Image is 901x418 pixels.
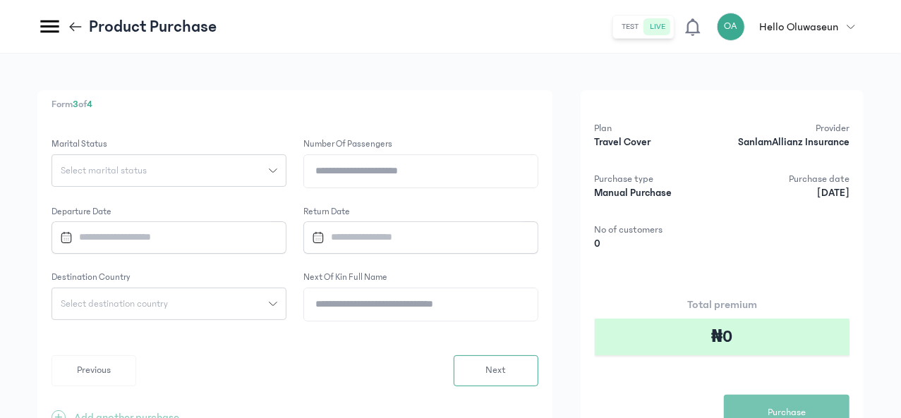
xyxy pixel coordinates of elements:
button: OAHello Oluwaseun [717,13,864,41]
label: Departure Date [52,205,286,219]
input: Datepicker input [306,222,523,252]
label: Destination Country [52,271,131,285]
span: 3 [73,99,78,110]
label: Next of kin full name [303,271,387,285]
p: Plan [595,121,718,135]
p: Form of [52,97,538,112]
p: [DATE] [726,186,849,200]
button: Next [454,355,538,386]
div: OA [717,13,745,41]
input: Datepicker input [54,222,271,252]
button: Select marital status [52,154,286,187]
p: Total premium [595,296,849,313]
label: Number of Passengers [303,137,392,152]
p: Hello Oluwaseun [759,18,838,35]
p: Manual Purchase [595,186,718,200]
p: No of customers [595,223,718,237]
label: Return Date [303,205,538,219]
p: Provider [726,121,849,135]
p: SanlamAllianz Insurance [726,135,849,149]
div: ₦0 [595,319,849,355]
span: 4 [87,99,92,110]
span: Select destination country [52,299,176,309]
p: Product Purchase [89,16,217,38]
button: live [644,18,671,35]
button: Select destination country [52,288,286,320]
button: test [616,18,644,35]
p: Purchase type [595,172,718,186]
p: Travel Cover [595,135,718,149]
p: 0 [595,237,718,251]
span: Select marital status [52,166,155,176]
span: Next [485,363,506,378]
span: Previous [77,363,111,378]
button: Previous [52,355,136,386]
label: Marital Status [52,137,107,152]
p: Purchase date [726,172,849,186]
